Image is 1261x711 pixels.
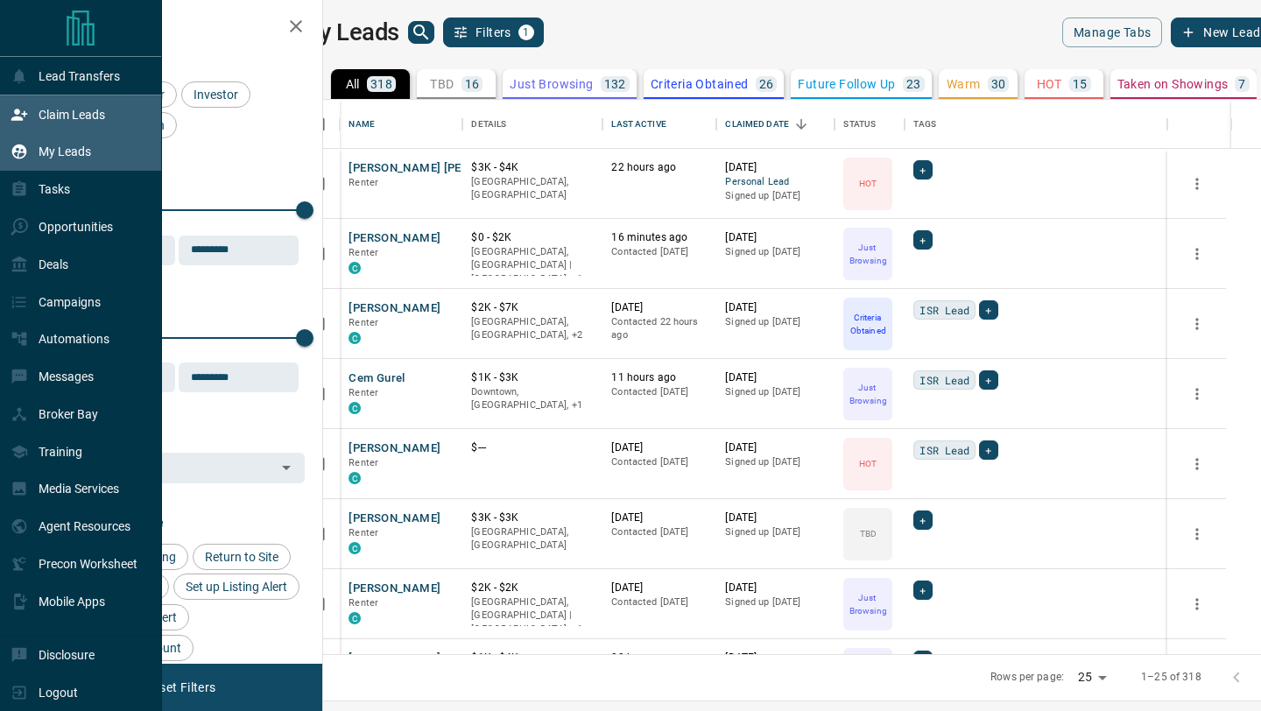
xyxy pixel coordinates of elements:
span: ISR Lead [919,441,969,459]
p: [DATE] [725,510,826,525]
p: Signed up [DATE] [725,525,826,539]
p: [DATE] [611,581,708,595]
p: Rows per page: [990,670,1064,685]
p: Toronto [471,385,594,412]
button: [PERSON_NAME] [349,581,440,597]
button: more [1184,591,1210,617]
p: Warm [947,78,981,90]
p: 16 minutes ago [611,230,708,245]
p: $2K - $2K [471,581,594,595]
p: TBD [430,78,454,90]
p: All [346,78,360,90]
div: Name [340,100,462,149]
p: Taken on Showings [1117,78,1229,90]
span: + [919,651,926,669]
button: Filters1 [443,18,544,47]
span: Investor [187,88,244,102]
p: Signed up [DATE] [725,315,826,329]
h2: Filters [56,18,305,39]
button: Reset Filters [133,672,227,702]
p: Midtown | Central, Toronto [471,315,594,342]
p: $2K - $7K [471,300,594,315]
p: [DATE] [725,370,826,385]
div: condos.ca [349,332,361,344]
p: Just Browsing [845,241,891,267]
p: $0 - $2K [471,230,594,245]
div: + [979,370,997,390]
p: $1K - $3K [471,370,594,385]
div: 25 [1071,665,1113,690]
p: [DATE] [725,651,826,665]
p: Just Browsing [845,381,891,407]
span: Return to Site [199,550,285,564]
p: HOT [1037,78,1062,90]
span: + [985,441,991,459]
div: Details [471,100,506,149]
div: + [913,510,932,530]
span: Set up Listing Alert [180,580,293,594]
span: 1 [520,26,532,39]
button: Sort [789,112,814,137]
p: 318 [370,78,392,90]
p: $--- [471,440,594,455]
div: Tags [905,100,1167,149]
span: Renter [349,457,378,468]
button: [PERSON_NAME] [PERSON_NAME] [349,160,535,177]
button: more [1184,171,1210,197]
p: Signed up [DATE] [725,189,826,203]
div: Claimed Date [716,100,835,149]
p: [DATE] [725,440,826,455]
span: + [919,581,926,599]
button: more [1184,381,1210,407]
p: [GEOGRAPHIC_DATA], [GEOGRAPHIC_DATA] [471,175,594,202]
p: Signed up [DATE] [725,455,826,469]
span: + [985,371,991,389]
button: [PERSON_NAME] [349,230,440,247]
div: Details [462,100,602,149]
button: more [1184,521,1210,547]
p: 132 [604,78,626,90]
div: + [913,160,932,180]
p: 1–25 of 318 [1141,670,1201,685]
p: [DATE] [611,300,708,315]
button: Manage Tabs [1062,18,1162,47]
p: [DATE] [725,230,826,245]
p: 23 [906,78,921,90]
div: + [913,230,932,250]
p: [DATE] [611,440,708,455]
p: Signed up [DATE] [725,245,826,259]
button: [PERSON_NAME] [349,510,440,527]
span: Renter [349,597,378,609]
span: + [919,511,926,529]
p: HOT [859,177,877,190]
span: Renter [349,177,378,188]
p: HOT [859,457,877,470]
div: Return to Site [193,544,291,570]
p: [DATE] [725,300,826,315]
p: $3K - $3K [471,510,594,525]
p: Contacted [DATE] [611,385,708,399]
p: Just Browsing [510,78,593,90]
p: Contacted 22 hours ago [611,315,708,342]
div: Name [349,100,375,149]
p: Toronto [471,595,594,637]
p: 11 hours ago [611,370,708,385]
span: Renter [349,247,378,258]
div: Claimed Date [725,100,789,149]
button: more [1184,311,1210,337]
p: 22 hours ago [611,651,708,665]
p: Toronto [471,245,594,286]
p: Contacted [DATE] [611,245,708,259]
span: Renter [349,387,378,398]
span: Renter [349,527,378,539]
p: $3K - $4K [471,160,594,175]
span: Personal Lead [725,175,826,190]
p: Contacted [DATE] [611,455,708,469]
p: [DATE] [725,581,826,595]
div: + [913,651,932,670]
p: Signed up [DATE] [725,385,826,399]
div: Tags [913,100,936,149]
p: 30 [991,78,1006,90]
p: Contacted [DATE] [611,595,708,609]
span: + [919,161,926,179]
